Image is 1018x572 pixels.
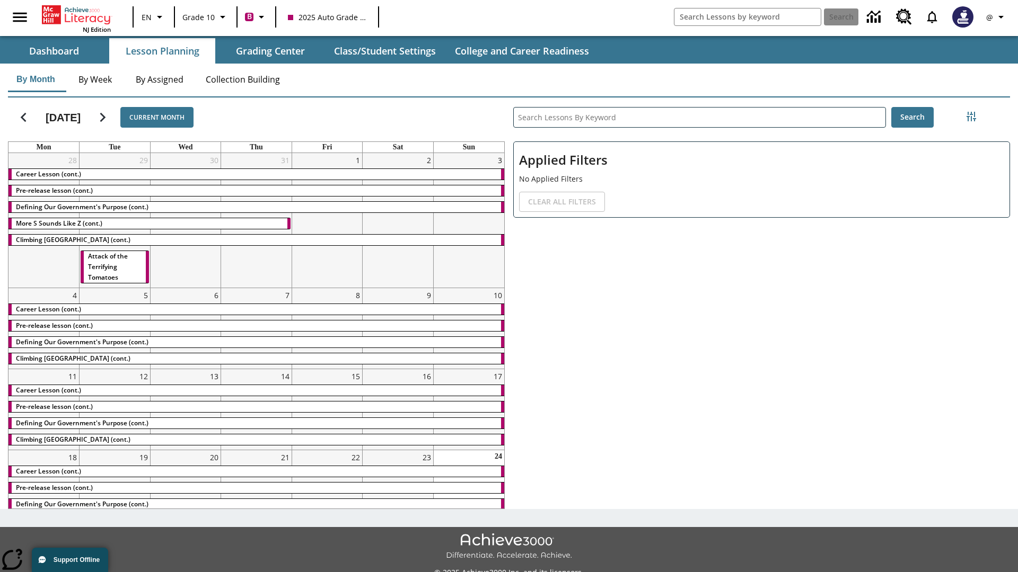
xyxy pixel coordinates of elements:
span: 2025 Auto Grade 10 [288,12,366,23]
div: Career Lesson (cont.) [8,304,504,315]
a: Friday [320,142,335,153]
span: @ [986,12,993,23]
div: Career Lesson (cont.) [8,385,504,396]
button: By Month [8,67,64,92]
td: August 16, 2025 [363,369,434,450]
button: By Assigned [127,67,192,92]
span: Pre-release lesson (cont.) [16,186,93,195]
a: July 30, 2025 [208,153,221,167]
a: Home [42,4,111,25]
a: August 15, 2025 [349,369,362,383]
a: August 21, 2025 [279,450,292,464]
a: August 19, 2025 [137,450,150,464]
a: Resource Center, Will open in new tab [890,3,918,31]
input: search field [674,8,821,25]
img: Avatar [952,6,973,28]
span: Career Lesson (cont.) [16,169,81,178]
a: August 20, 2025 [208,450,221,464]
p: No Applied Filters [519,173,1004,184]
td: August 9, 2025 [363,288,434,369]
a: August 10, 2025 [492,288,504,302]
div: Search [505,93,1010,509]
a: August 5, 2025 [142,288,150,302]
a: August 14, 2025 [279,369,292,383]
a: Sunday [461,142,477,153]
td: July 29, 2025 [80,153,151,288]
div: Pre-release lesson (cont.) [8,401,504,412]
span: EN [142,12,152,23]
span: Climbing Mount Tai (cont.) [16,435,130,444]
span: Pre-release lesson (cont.) [16,402,93,411]
td: August 15, 2025 [292,369,363,450]
div: Defining Our Government's Purpose (cont.) [8,337,504,347]
img: Achieve3000 Differentiate Accelerate Achieve [446,533,572,560]
td: July 30, 2025 [150,153,221,288]
div: More S Sounds Like Z (cont.) [8,218,291,229]
td: August 8, 2025 [292,288,363,369]
a: Thursday [248,142,265,153]
a: August 16, 2025 [420,369,433,383]
span: Climbing Mount Tai (cont.) [16,235,130,244]
a: August 18, 2025 [66,450,79,464]
a: August 8, 2025 [354,288,362,302]
td: August 4, 2025 [8,288,80,369]
div: Defining Our Government's Purpose (cont.) [8,499,504,510]
button: Open side menu [4,2,36,33]
span: Support Offline [54,556,100,564]
a: August 6, 2025 [212,288,221,302]
button: By Week [69,67,122,92]
span: More S Sounds Like Z (cont.) [16,219,102,228]
button: Language: EN, Select a language [137,7,171,26]
span: Pre-release lesson (cont.) [16,321,93,330]
div: Pre-release lesson (cont.) [8,320,504,331]
a: July 28, 2025 [66,153,79,167]
a: Notifications [918,3,946,31]
button: Search [891,107,934,128]
td: August 17, 2025 [433,369,504,450]
button: Grade: Grade 10, Select a grade [178,7,233,26]
td: August 11, 2025 [8,369,80,450]
a: August 22, 2025 [349,450,362,464]
td: July 28, 2025 [8,153,80,288]
div: Pre-release lesson (cont.) [8,482,504,493]
span: Career Lesson (cont.) [16,386,81,395]
span: Career Lesson (cont.) [16,467,81,476]
span: Career Lesson (cont.) [16,305,81,314]
span: B [247,10,252,23]
h2: [DATE] [46,111,81,124]
a: Data Center [861,3,890,32]
a: August 17, 2025 [492,369,504,383]
a: August 23, 2025 [420,450,433,464]
button: Grading Center [217,38,323,64]
div: Climbing Mount Tai (cont.) [8,434,504,445]
button: Select a new avatar [946,3,980,31]
a: July 29, 2025 [137,153,150,167]
div: Career Lesson (cont.) [8,169,504,180]
button: Class/Student Settings [326,38,444,64]
a: August 11, 2025 [66,369,79,383]
button: Current Month [120,107,194,128]
span: Attack of the Terrifying Tomatoes [88,252,128,282]
h2: Applied Filters [519,147,1004,173]
a: August 2, 2025 [425,153,433,167]
span: Defining Our Government's Purpose (cont.) [16,499,148,508]
div: Defining Our Government's Purpose (cont.) [8,418,504,428]
a: August 12, 2025 [137,369,150,383]
input: Search Lessons By Keyword [514,108,885,127]
button: College and Career Readiness [446,38,598,64]
div: Climbing Mount Tai (cont.) [8,353,504,364]
td: August 10, 2025 [433,288,504,369]
td: August 13, 2025 [150,369,221,450]
div: Home [42,3,111,33]
button: Profile/Settings [980,7,1014,26]
span: NJ Edition [83,25,111,33]
td: August 1, 2025 [292,153,363,288]
button: Previous [10,104,37,131]
span: Defining Our Government's Purpose (cont.) [16,337,148,346]
a: August 4, 2025 [71,288,79,302]
button: Filters Side menu [961,106,982,127]
div: Pre-release lesson (cont.) [8,185,504,196]
span: Pre-release lesson (cont.) [16,483,93,492]
button: Dashboard [1,38,107,64]
button: Lesson Planning [109,38,215,64]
